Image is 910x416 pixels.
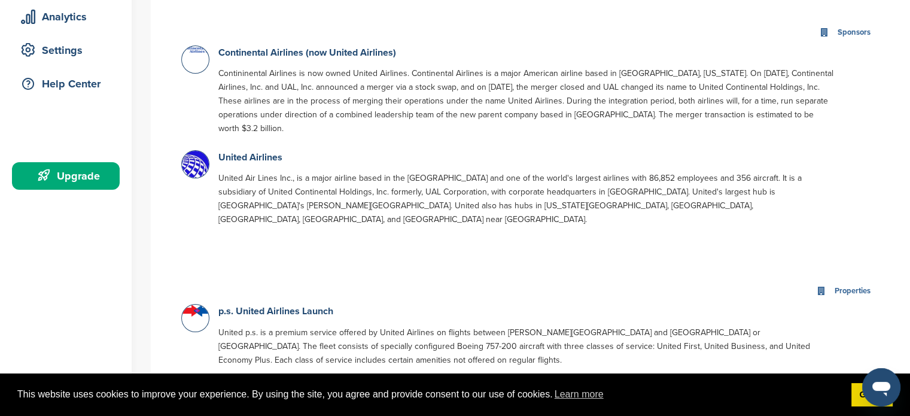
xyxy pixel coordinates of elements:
[218,47,396,59] a: Continental Airlines (now United Airlines)
[182,151,212,181] img: 6exslf13 400x400
[851,383,893,407] a: dismiss cookie message
[218,151,282,163] a: United Airlines
[182,305,212,317] img: Data?1415807574
[182,47,212,53] img: Data
[18,40,120,61] div: Settings
[862,368,900,406] iframe: Button to launch messaging window
[12,70,120,98] a: Help Center
[835,26,874,40] div: Sponsors
[17,385,842,403] span: This website uses cookies to improve your experience. By using the site, you agree and provide co...
[12,3,120,31] a: Analytics
[832,284,874,298] div: Properties
[553,385,605,403] a: learn more about cookies
[18,73,120,95] div: Help Center
[18,6,120,28] div: Analytics
[218,66,835,135] p: Contininental Airlines is now owned United Airlines. Continental Airlines is a major American air...
[12,162,120,190] a: Upgrade
[218,305,333,317] a: p.s. United Airlines Launch
[18,165,120,187] div: Upgrade
[218,326,835,367] p: United p.s. is a premium service offered by United Airlines on flights between [PERSON_NAME][GEOG...
[12,37,120,64] a: Settings
[218,171,835,226] p: United Air Lines Inc., is a major airline based in the [GEOGRAPHIC_DATA] and one of the world's l...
